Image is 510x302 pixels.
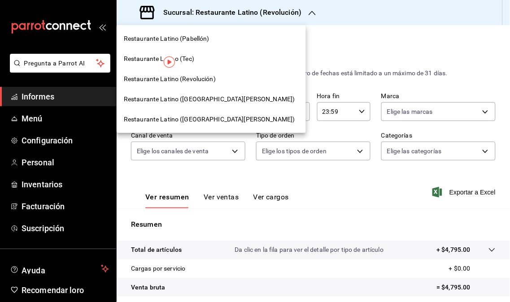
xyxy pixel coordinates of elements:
font: Restaurante Latino (Tec) [124,55,194,62]
img: Marcador de información sobre herramientas [164,56,175,68]
div: Restaurante Latino (Revolución) [117,69,306,89]
div: Restaurante Latino ([GEOGRAPHIC_DATA][PERSON_NAME]) [117,89,306,109]
font: Restaurante Latino (Pabellón) [124,35,209,42]
div: Restaurante Latino (Pabellón) [117,29,306,49]
div: Restaurante Latino ([GEOGRAPHIC_DATA][PERSON_NAME]) [117,109,306,129]
div: Restaurante Latino (Tec) [117,49,306,69]
font: Restaurante Latino (Revolución) [124,75,216,82]
font: Restaurante Latino ([GEOGRAPHIC_DATA][PERSON_NAME]) [124,116,295,123]
font: Restaurante Latino ([GEOGRAPHIC_DATA][PERSON_NAME]) [124,95,295,103]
